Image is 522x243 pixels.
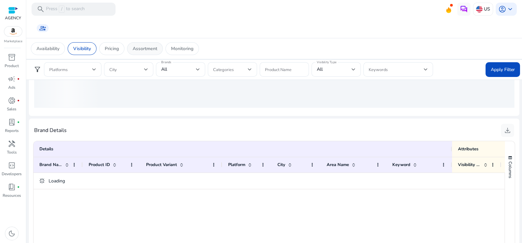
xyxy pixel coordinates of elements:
[17,78,20,80] span: fiber_manual_record
[59,6,65,13] span: /
[5,15,21,21] p: AGENCY
[17,99,20,102] span: fiber_manual_record
[458,162,481,168] span: Visibility Type
[506,5,514,13] span: keyboard_arrow_down
[46,6,85,13] p: Press to search
[146,162,177,168] span: Product Variant
[49,178,65,184] span: Loading
[39,25,46,31] span: group_add
[73,45,91,52] p: Visibility
[161,60,171,65] mat-label: Brands
[33,65,41,73] span: filter_alt
[2,171,22,177] p: Developers
[37,24,49,32] a: group_add
[317,60,337,65] mat-label: Visibility Type
[8,118,16,126] span: lab_profile
[484,3,490,15] p: US
[133,45,157,52] p: Assortment
[228,162,245,168] span: Platform
[3,193,21,198] p: Resources
[8,140,16,148] span: handyman
[8,161,16,169] span: code_blocks
[501,124,514,137] button: download
[37,5,45,13] span: search
[392,162,410,168] span: Keyword
[39,162,62,168] span: Brand Name
[8,53,16,61] span: inventory_2
[5,63,19,69] p: Product
[4,27,22,36] img: amazon.svg
[486,62,520,77] button: Apply Filter
[476,6,483,12] img: us.svg
[105,45,119,52] p: Pricing
[507,161,513,178] span: Columns
[89,162,110,168] span: Product ID
[8,97,16,104] span: donut_small
[17,121,20,123] span: fiber_manual_record
[7,106,16,112] p: Sales
[327,162,349,168] span: Area Name
[8,230,16,237] span: dark_mode
[8,183,16,191] span: book_4
[34,127,67,134] h4: Brand Details
[4,39,22,44] p: Marketplace
[36,45,59,52] p: Availability
[458,146,478,152] span: Attributes
[171,45,193,52] p: Monitoring
[17,186,20,188] span: fiber_manual_record
[277,162,285,168] span: City
[161,66,167,72] span: All
[8,84,15,90] p: Ads
[498,5,506,13] span: account_circle
[7,149,17,155] p: Tools
[504,126,511,134] span: download
[8,75,16,83] span: campaign
[5,128,19,134] p: Reports
[317,66,323,72] span: All
[39,146,53,152] span: Details
[491,66,515,73] span: Apply Filter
